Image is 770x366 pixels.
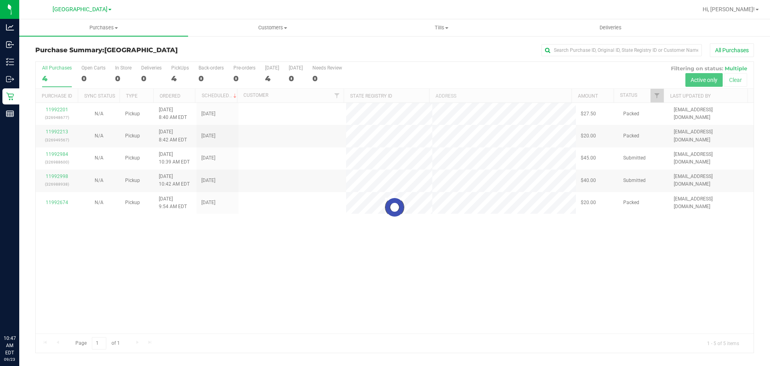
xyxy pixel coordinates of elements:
span: Tills [357,24,525,31]
span: [GEOGRAPHIC_DATA] [104,46,178,54]
span: Purchases [19,24,188,31]
inline-svg: Analytics [6,23,14,31]
inline-svg: Outbound [6,75,14,83]
inline-svg: Reports [6,110,14,118]
input: Search Purchase ID, Original ID, State Registry ID or Customer Name... [541,44,702,56]
inline-svg: Retail [6,92,14,100]
inline-svg: Inventory [6,58,14,66]
inline-svg: Inbound [6,41,14,49]
iframe: Resource center [8,302,32,326]
h3: Purchase Summary: [35,47,275,54]
span: [GEOGRAPHIC_DATA] [53,6,107,13]
p: 09/23 [4,356,16,362]
a: Tills [357,19,526,36]
a: Deliveries [526,19,695,36]
a: Customers [188,19,357,36]
a: Purchases [19,19,188,36]
span: Hi, [PERSON_NAME]! [703,6,755,12]
span: Deliveries [589,24,632,31]
p: 10:47 AM EDT [4,335,16,356]
span: Customers [188,24,357,31]
button: All Purchases [710,43,754,57]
